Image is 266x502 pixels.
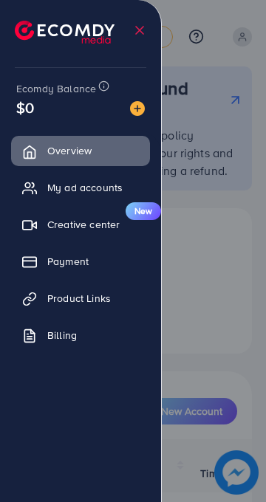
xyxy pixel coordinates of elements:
[47,254,89,269] span: Payment
[11,210,150,239] a: Creative centerNew
[47,217,120,232] span: Creative center
[11,320,150,350] a: Billing
[16,81,96,96] span: Ecomdy Balance
[11,283,150,313] a: Product Links
[130,101,145,116] img: image
[16,97,34,118] span: $0
[11,136,150,165] a: Overview
[15,21,115,44] img: logo
[47,328,77,343] span: Billing
[47,291,111,306] span: Product Links
[126,202,161,220] span: New
[47,180,123,195] span: My ad accounts
[11,173,150,202] a: My ad accounts
[11,247,150,276] a: Payment
[47,143,92,158] span: Overview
